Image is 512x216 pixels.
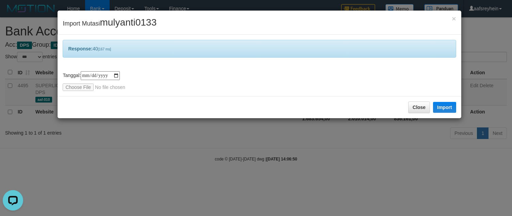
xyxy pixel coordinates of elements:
div: Tanggal: [63,71,456,91]
b: Response: [68,46,93,51]
span: mulyanti0133 [100,17,157,28]
div: 40 [63,40,456,58]
button: Close [408,102,430,113]
span: Import Mutasi [63,20,157,27]
span: × [452,15,456,22]
button: Close [452,15,456,22]
button: Open LiveChat chat widget [3,3,23,23]
span: [167 ms] [98,47,111,51]
button: Import [433,102,456,113]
